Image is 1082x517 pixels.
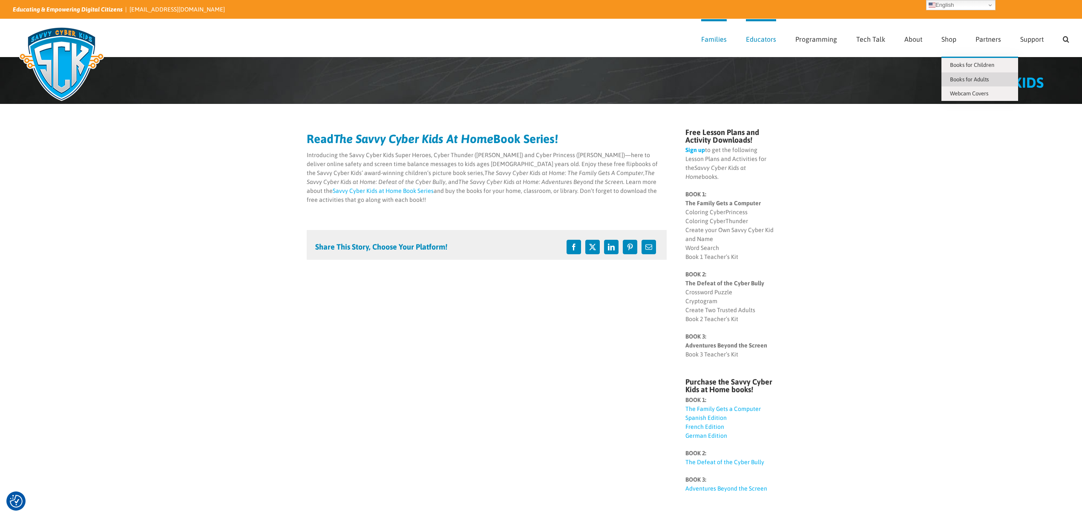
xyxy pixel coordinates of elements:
span: Books for Children [950,62,994,68]
a: Tech Talk [856,19,885,57]
a: Educators [746,19,776,57]
strong: BOOK 2: [685,450,706,457]
a: X [583,238,602,256]
a: Pinterest [621,238,639,256]
a: Books for Children [941,58,1018,72]
a: Webcam Covers [941,86,1018,101]
a: Adventures Beyond the Screen [685,485,767,492]
em: The Savvy Cyber Kids at Home: Adventures Beyond the Screen [458,178,623,185]
span: Shop [941,36,956,43]
span: About [904,36,922,43]
h4: Free Lesson Plans and Activity Downloads! [685,129,775,144]
h2: Read Book Series! [307,133,667,145]
strong: BOOK 3: Adventures Beyond the Screen [685,333,767,349]
a: Shop [941,19,956,57]
a: [EMAIL_ADDRESS][DOMAIN_NAME] [129,6,225,13]
p: to get the following Lesson Plans and Activities for the books. [685,146,775,181]
em: Savvy Cyber Kids at Home [685,164,746,180]
a: Families [701,19,727,57]
a: Savvy Cyber Kids at Home Book Series [333,187,434,194]
p: Coloring CyberPrincess Coloring CyberThunder Create your Own Savvy Cyber Kid and Name Word Search... [685,190,775,261]
p: Introducing the Savvy Cyber Kids Super Heroes, Cyber Thunder ([PERSON_NAME]) and Cyber Princess (... [307,151,667,204]
span: Tech Talk [856,36,885,43]
img: Revisit consent button [10,495,23,508]
p: Crossword Puzzle Cryptogram Create Two Trusted Adults Book 2 Teacher’s Kit [685,270,775,324]
span: Books for Adults [950,76,989,83]
a: Books for Adults [941,72,1018,87]
i: Educating & Empowering Digital Citizens [13,6,123,13]
a: Partners [976,19,1001,57]
a: Spanish Edition [685,414,727,421]
a: Sign up [685,146,705,153]
em: The Savvy Cyber Kids At Home [334,132,493,146]
a: Email [639,238,658,256]
span: Families [701,36,727,43]
a: Search [1063,19,1069,57]
a: LinkedIn [602,238,621,256]
em: The Savvy Cyber Kids at Home: Defeat of the Cyber Bully [307,169,655,185]
span: Webcam Covers [950,90,988,97]
h4: Purchase the Savvy Cyber Kids at Home books! [685,378,775,393]
span: Support [1020,36,1044,43]
a: Support [1020,19,1044,57]
span: KIDS [1013,74,1044,91]
h4: Share This Story, Choose Your Platform! [315,243,447,251]
nav: Main Menu [701,19,1069,57]
strong: BOOK 1: [685,396,706,403]
a: The Family Gets a Computer [685,405,761,412]
a: French Edition [685,423,724,430]
strong: BOOK 2: The Defeat of the Cyber Bully [685,271,764,287]
img: Savvy Cyber Kids Logo [13,21,110,106]
img: en [929,2,935,9]
span: Programming [795,36,837,43]
p: Book 3 Teacher’s Kit [685,332,775,359]
a: The Defeat of the Cyber Bully [685,459,764,465]
em: The Savvy Cyber Kids at Home: The Family Gets A Computer [484,169,643,176]
span: Educators [746,36,776,43]
strong: BOOK 1: The Family Gets a Computer [685,191,761,207]
a: Facebook [564,238,583,256]
a: About [904,19,922,57]
strong: BOOK 3: [685,476,706,483]
span: Partners [976,36,1001,43]
a: Programming [795,19,837,57]
a: German Edition [685,432,727,439]
button: Consent Preferences [10,495,23,508]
